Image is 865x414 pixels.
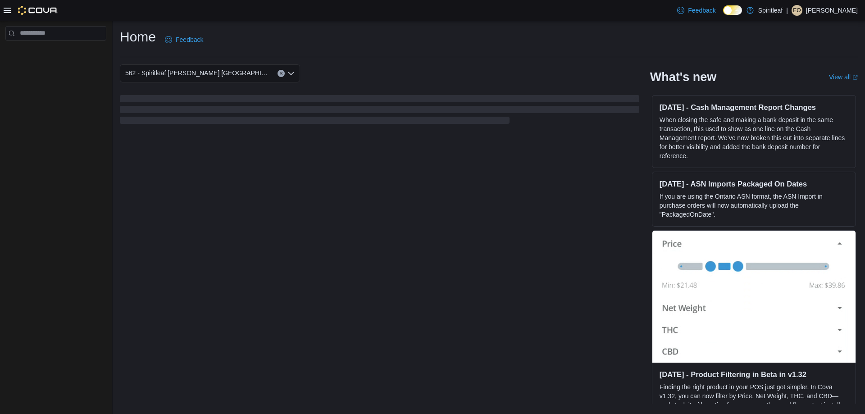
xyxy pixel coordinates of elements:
[660,115,848,160] p: When closing the safe and making a bank deposit in the same transaction, this used to show as one...
[176,35,203,44] span: Feedback
[793,5,801,16] span: EO
[852,75,858,80] svg: External link
[120,97,639,126] span: Loading
[650,70,716,84] h2: What's new
[829,73,858,81] a: View allExternal link
[660,370,848,379] h3: [DATE] - Product Filtering in Beta in v1.32
[660,179,848,188] h3: [DATE] - ASN Imports Packaged On Dates
[278,70,285,77] button: Clear input
[660,192,848,219] p: If you are using the Ontario ASN format, the ASN Import in purchase orders will now automatically...
[5,42,106,64] nav: Complex example
[161,31,207,49] a: Feedback
[125,68,269,78] span: 562 - Spiritleaf [PERSON_NAME] [GEOGRAPHIC_DATA] (Waterdown)
[287,70,295,77] button: Open list of options
[792,5,802,16] div: Emma O
[660,103,848,112] h3: [DATE] - Cash Management Report Changes
[786,5,788,16] p: |
[723,5,742,15] input: Dark Mode
[18,6,58,15] img: Cova
[688,6,715,15] span: Feedback
[674,1,719,19] a: Feedback
[120,28,156,46] h1: Home
[806,5,858,16] p: [PERSON_NAME]
[758,5,783,16] p: Spiritleaf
